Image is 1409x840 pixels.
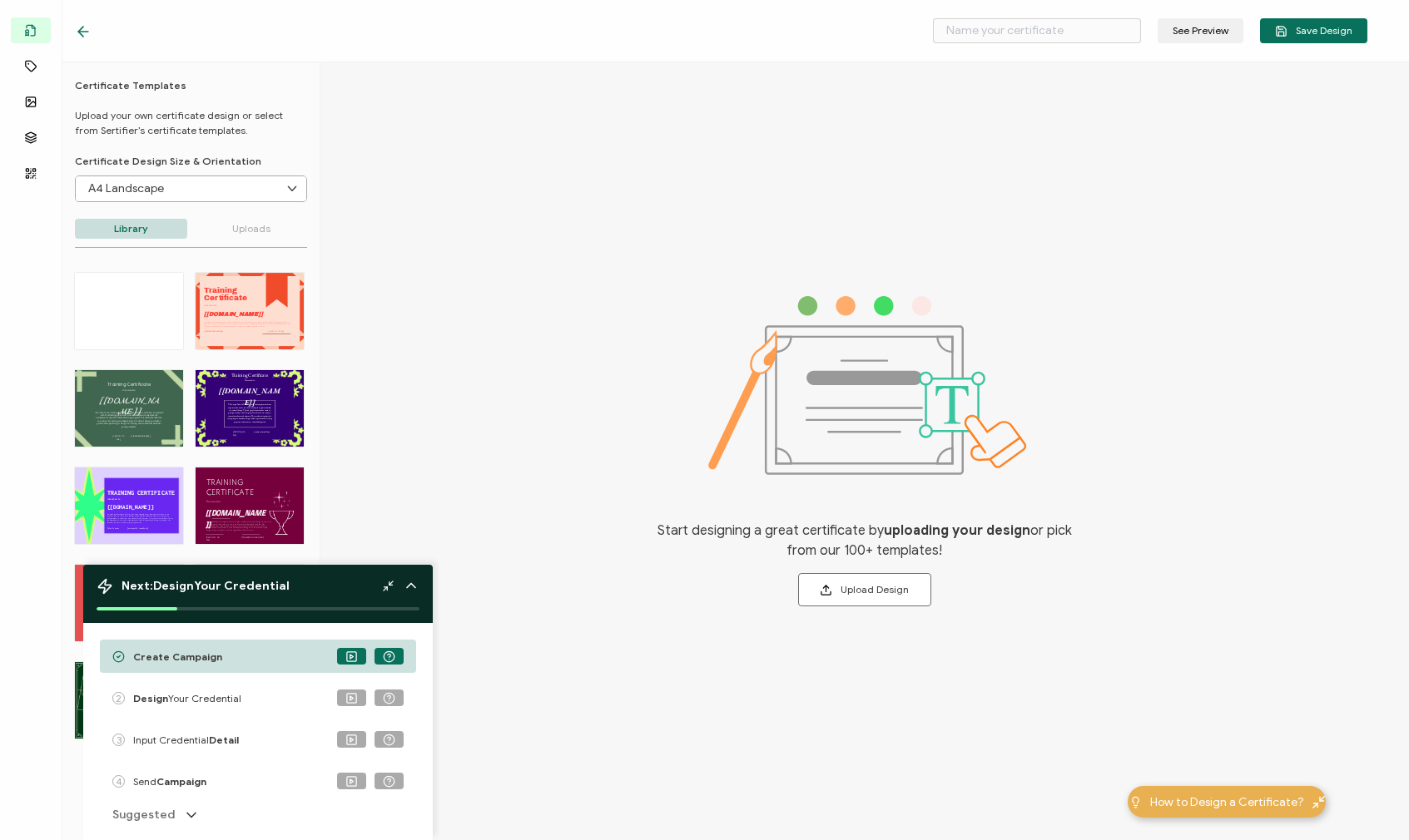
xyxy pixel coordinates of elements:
[112,775,125,788] div: 4
[1275,25,1352,37] span: Save Design
[701,296,1029,475] img: designs-certificate.svg
[1312,796,1325,808] img: minimize-icon.svg
[653,521,1076,561] span: Start designing a great certificate by or pick from our 100+ templates!
[153,579,194,593] b: Design
[112,806,175,823] span: Suggested
[884,522,1030,539] b: uploading your design
[1150,793,1304,811] span: How to Design a Certificate?
[1326,760,1409,840] iframe: Chat Widget
[1158,18,1243,43] button: See Preview
[133,692,241,704] span: Your Credential
[75,155,307,167] p: Certificate Design Size & Orientation
[75,79,307,91] h6: Certificate Templates
[1260,18,1367,43] button: Save Design
[933,18,1141,43] input: Name your certificate
[76,176,306,201] input: Select
[798,573,931,606] button: Upload Design
[122,579,290,593] span: Next: Your Credential
[196,219,308,239] p: Uploads
[133,650,222,663] b: Create Campaign
[112,692,125,704] div: 2
[156,775,206,788] b: Campaign
[75,108,307,138] p: Upload your own certificate design or select from Sertifier’s certificate templates.
[133,692,168,704] b: Design
[75,219,187,239] p: Library
[133,734,239,746] span: Input Credential
[112,734,125,746] div: 3
[133,775,206,788] span: Send
[209,734,239,746] b: Detail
